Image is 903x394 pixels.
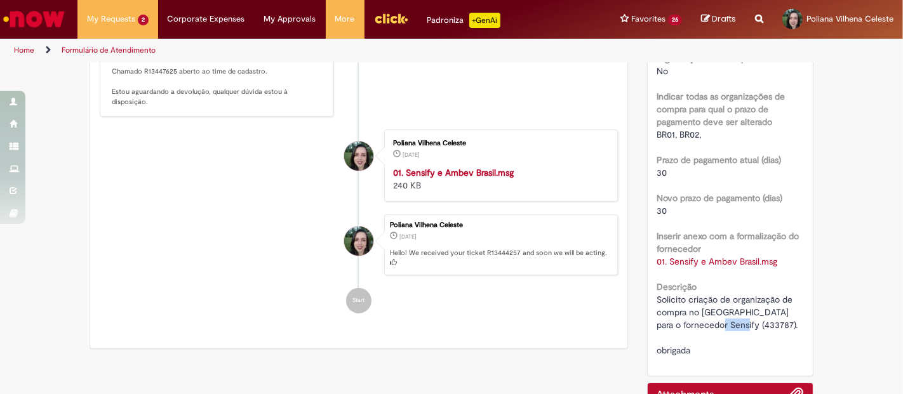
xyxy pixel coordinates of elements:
[399,233,417,240] span: [DATE]
[657,205,667,216] span: 30
[1,6,67,32] img: ServiceNow
[668,15,682,25] span: 26
[393,166,605,192] div: 240 KB
[335,13,355,25] span: More
[403,151,420,159] span: [DATE]
[264,13,316,25] span: My Approvals
[344,141,373,171] div: Poliana Vilhena Celeste
[14,45,34,55] a: Home
[631,13,666,25] span: Favorites
[374,9,408,28] img: click_logo_yellow_360x200.png
[100,214,618,275] li: Poliana Vilhena Celeste
[10,39,592,62] ul: Page breadcrumbs
[657,91,786,128] b: Indicar todas as organizações de compra para qual o prazo de pagamento deve ser alterado
[427,13,500,28] div: Padroniza
[657,294,798,356] span: Solicito criação de organização de compra no [GEOGRAPHIC_DATA] para o fornecedor Sensify (433787)...
[403,151,420,159] time: 25/08/2025 13:27:30
[112,37,323,107] p: Bom dia, Poliana! Tudo bem? Chamado R13447625 aberto ao time de cadastro. Estou aguardando a devo...
[399,233,417,240] time: 25/08/2025 13:30:12
[657,167,667,178] span: 30
[393,140,605,147] div: Poliana Vilhena Celeste
[390,221,611,229] div: Poliana Vilhena Celeste
[657,65,669,77] span: No
[657,281,697,292] b: Descrição
[138,15,149,25] span: 2
[806,13,893,24] span: Poliana Vilhena Celeste
[712,13,736,25] span: Drafts
[657,230,799,254] b: Inserir anexo com a formalização do fornecedor
[657,27,794,64] b: Será realizado a alteração do prazo de pagamento para todas as organizações de compra?
[62,45,156,55] a: Formulário de Atendimento
[657,129,702,140] span: BR01, BR02,
[168,13,245,25] span: Corporate Expenses
[344,227,373,256] div: Poliana Vilhena Celeste
[390,248,611,268] p: Hello! We received your ticket R13444257 and soon we will be acting.
[657,154,782,166] b: Prazo de pagamento atual (dias)
[469,13,500,28] p: +GenAi
[657,192,783,204] b: Novo prazo de pagamento (dias)
[701,13,736,25] a: Drafts
[393,167,514,178] a: 01. Sensify e Ambev Brasil.msg
[657,256,778,267] a: Download 01. Sensify e Ambev Brasil.msg
[87,13,135,25] span: My Requests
